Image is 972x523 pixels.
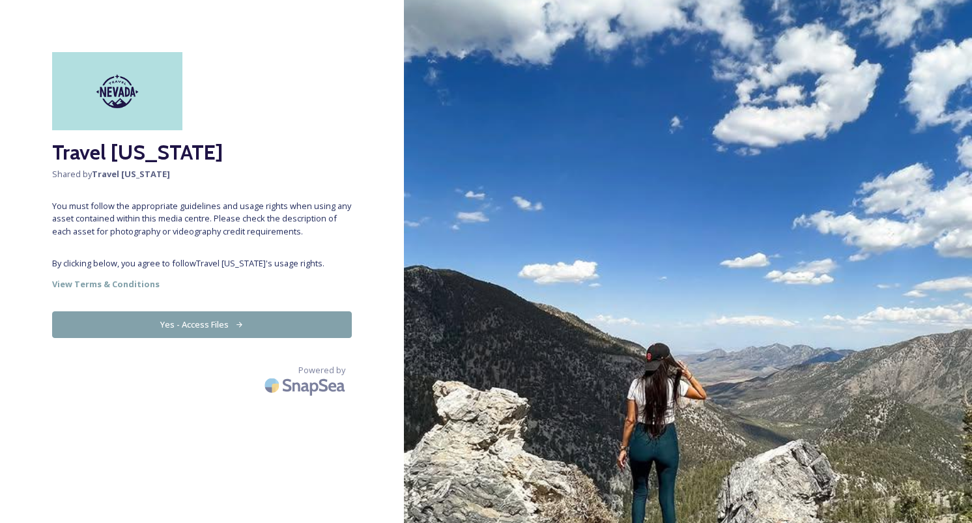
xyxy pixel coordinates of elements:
img: download.png [52,52,182,130]
span: You must follow the appropriate guidelines and usage rights when using any asset contained within... [52,200,352,238]
strong: Travel [US_STATE] [92,168,170,180]
span: By clicking below, you agree to follow Travel [US_STATE] 's usage rights. [52,257,352,270]
button: Yes - Access Files [52,311,352,338]
h2: Travel [US_STATE] [52,137,352,168]
a: View Terms & Conditions [52,276,352,292]
img: SnapSea Logo [261,370,352,401]
span: Shared by [52,168,352,180]
span: Powered by [298,364,345,376]
strong: View Terms & Conditions [52,278,160,290]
